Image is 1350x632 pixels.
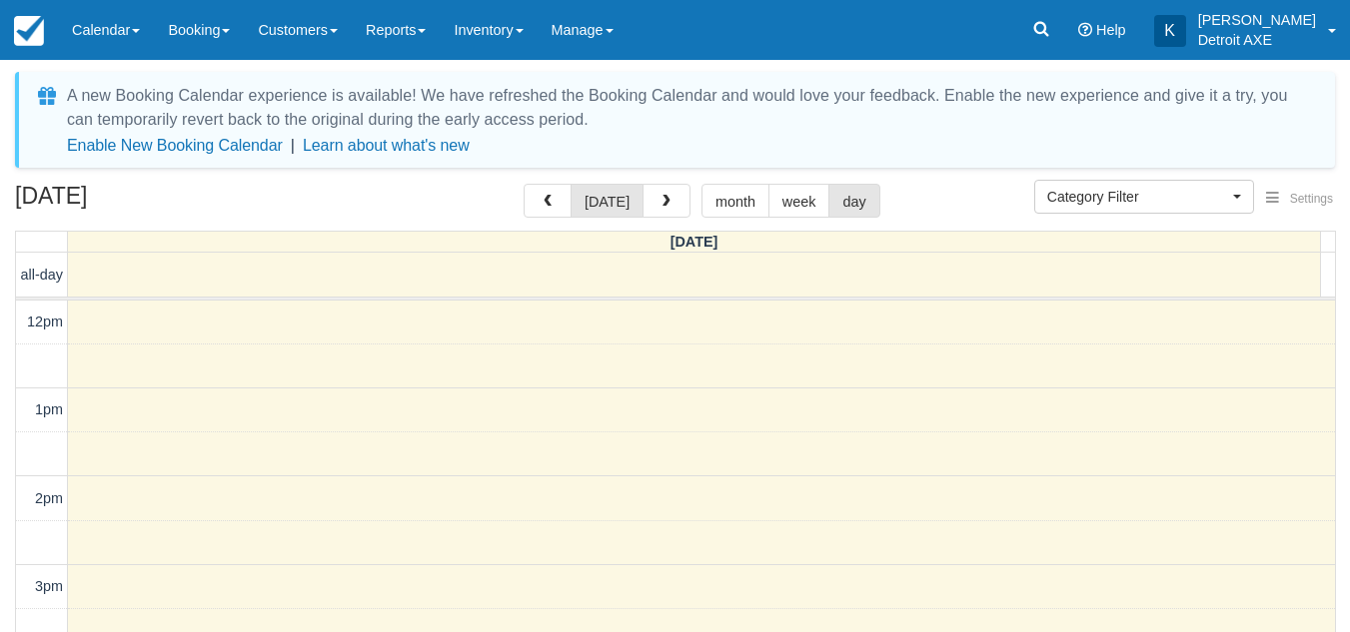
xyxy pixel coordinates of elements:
[1290,192,1333,206] span: Settings
[768,184,830,218] button: week
[701,184,769,218] button: month
[303,137,470,154] a: Learn about what's new
[35,401,63,417] span: 1pm
[15,184,268,221] h2: [DATE]
[1047,187,1228,207] span: Category Filter
[1078,23,1092,37] i: Help
[1254,185,1345,214] button: Settings
[67,84,1311,132] div: A new Booking Calendar experience is available! We have refreshed the Booking Calendar and would ...
[35,578,63,594] span: 3pm
[671,234,718,250] span: [DATE]
[1198,10,1316,30] p: [PERSON_NAME]
[828,184,879,218] button: day
[1198,30,1316,50] p: Detroit AXE
[1154,15,1186,47] div: K
[35,490,63,506] span: 2pm
[14,16,44,46] img: checkfront-main-nav-mini-logo.png
[291,137,295,154] span: |
[571,184,644,218] button: [DATE]
[67,136,283,156] button: Enable New Booking Calendar
[27,314,63,329] span: 12pm
[21,267,63,283] span: all-day
[1034,180,1254,214] button: Category Filter
[1096,22,1126,38] span: Help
